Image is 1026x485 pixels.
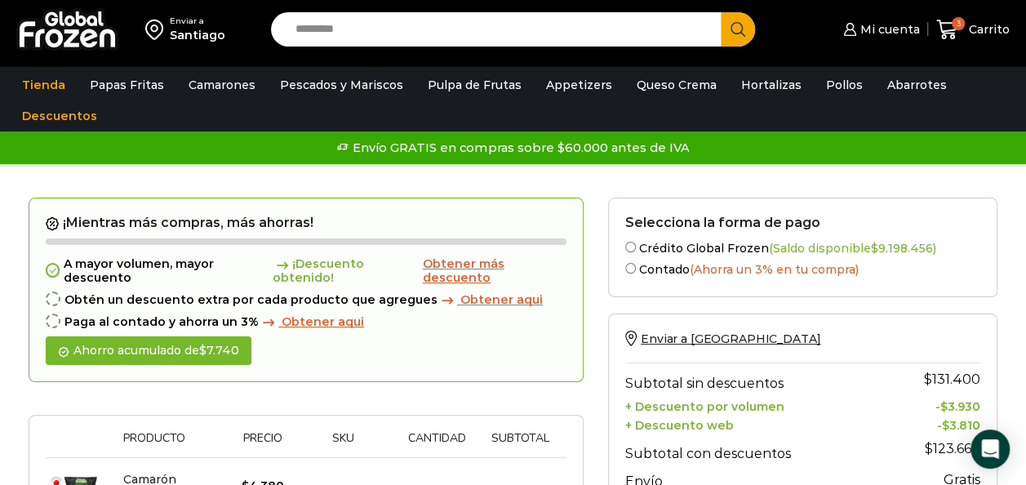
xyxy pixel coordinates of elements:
span: $ [199,343,207,358]
label: Crédito Global Frozen [625,238,980,256]
th: + Descuento por volumen [625,395,899,414]
bdi: 9.198.456 [871,241,933,256]
a: Descuentos [14,100,105,131]
a: Pollos [818,69,871,100]
div: Paga al contado y ahorra un 3% [46,315,566,329]
bdi: 3.810 [942,418,980,433]
a: Obtener aqui [437,293,543,307]
th: Subtotal con descuentos [625,433,899,465]
span: $ [925,441,933,456]
a: 3 Carrito [936,11,1010,49]
th: Sku [295,432,391,457]
button: Search button [721,12,755,47]
a: Pescados y Mariscos [272,69,411,100]
div: Enviar a [170,16,225,27]
bdi: 7.740 [199,343,239,358]
span: $ [924,372,932,387]
th: Subtotal [482,432,558,457]
a: Queso Crema [628,69,725,100]
label: Contado [625,260,980,277]
span: Obtener más descuento [423,256,504,285]
a: Tienda [14,69,73,100]
span: Obtener aqui [282,314,364,329]
div: Santiago [170,27,225,43]
span: Mi cuenta [856,21,920,38]
a: Mi cuenta [839,13,919,46]
th: + Descuento web [625,414,899,433]
a: Enviar a [GEOGRAPHIC_DATA] [625,331,820,346]
bdi: 3.930 [940,399,980,414]
th: Subtotal sin descuentos [625,363,899,395]
input: Contado(Ahorra un 3% en tu compra) [625,263,636,274]
td: - [899,414,980,433]
bdi: 123.660 [925,441,980,456]
a: Obtener más descuento [423,257,566,285]
h2: Selecciona la forma de pago [625,215,980,230]
td: - [899,395,980,414]
div: Obtén un descuento extra por cada producto que agregues [46,293,566,307]
span: $ [871,241,878,256]
span: Obtener aqui [460,292,543,307]
span: ¡Descuento obtenido! [273,257,420,285]
input: Crédito Global Frozen(Saldo disponible$9.198.456) [625,242,636,252]
a: Papas Fritas [82,69,172,100]
span: $ [942,418,949,433]
th: Cantidad [391,432,482,457]
span: 3 [952,17,965,30]
a: Obtener aqui [259,315,364,329]
img: address-field-icon.svg [145,16,170,43]
span: $ [940,399,948,414]
div: Ahorro acumulado de [46,336,251,365]
th: Producto [115,432,229,457]
th: Precio [229,432,296,457]
span: Enviar a [GEOGRAPHIC_DATA] [641,331,820,346]
div: A mayor volumen, mayor descuento [46,257,566,285]
a: Abarrotes [879,69,955,100]
h2: ¡Mientras más compras, más ahorras! [46,215,566,231]
div: Open Intercom Messenger [970,429,1010,469]
a: Appetizers [538,69,620,100]
a: Camarones [180,69,264,100]
span: (Saldo disponible ) [769,241,936,256]
a: Hortalizas [733,69,810,100]
bdi: 131.400 [924,372,980,387]
a: Pulpa de Frutas [420,69,530,100]
span: Carrito [965,21,1010,38]
span: (Ahorra un 3% en tu compra) [690,262,859,277]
